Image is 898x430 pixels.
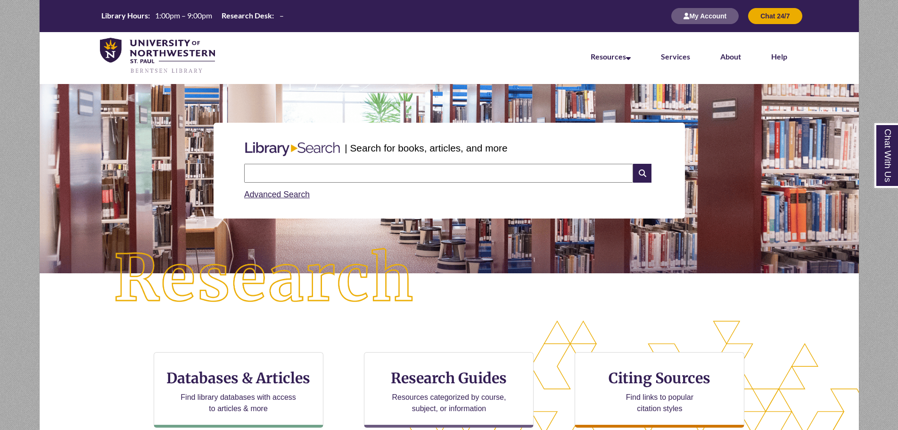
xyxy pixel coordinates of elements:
a: About [720,52,741,61]
h3: Citing Sources [602,369,717,387]
button: Chat 24/7 [748,8,802,24]
th: Research Desk: [218,10,275,21]
p: Find links to popular citation styles [614,392,706,414]
a: Databases & Articles Find library databases with access to articles & more [154,352,323,428]
a: My Account [671,12,739,20]
a: Advanced Search [244,190,310,199]
img: Research [80,215,449,343]
p: | Search for books, articles, and more [345,141,507,155]
i: Search [633,164,651,183]
h3: Databases & Articles [162,369,315,387]
a: Research Guides Resources categorized by course, subject, or information [364,352,534,428]
a: Hours Today [98,10,288,22]
th: Library Hours: [98,10,151,21]
a: Resources [591,52,631,61]
img: UNWSP Library Logo [100,38,215,75]
a: Citing Sources Find links to popular citation styles [575,352,744,428]
a: Help [771,52,787,61]
button: My Account [671,8,739,24]
p: Resources categorized by course, subject, or information [387,392,511,414]
a: Services [661,52,690,61]
p: Find library databases with access to articles & more [177,392,300,414]
span: – [280,11,284,20]
a: Chat 24/7 [748,12,802,20]
span: 1:00pm – 9:00pm [155,11,212,20]
img: Libary Search [240,138,345,160]
table: Hours Today [98,10,288,21]
h3: Research Guides [372,369,526,387]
